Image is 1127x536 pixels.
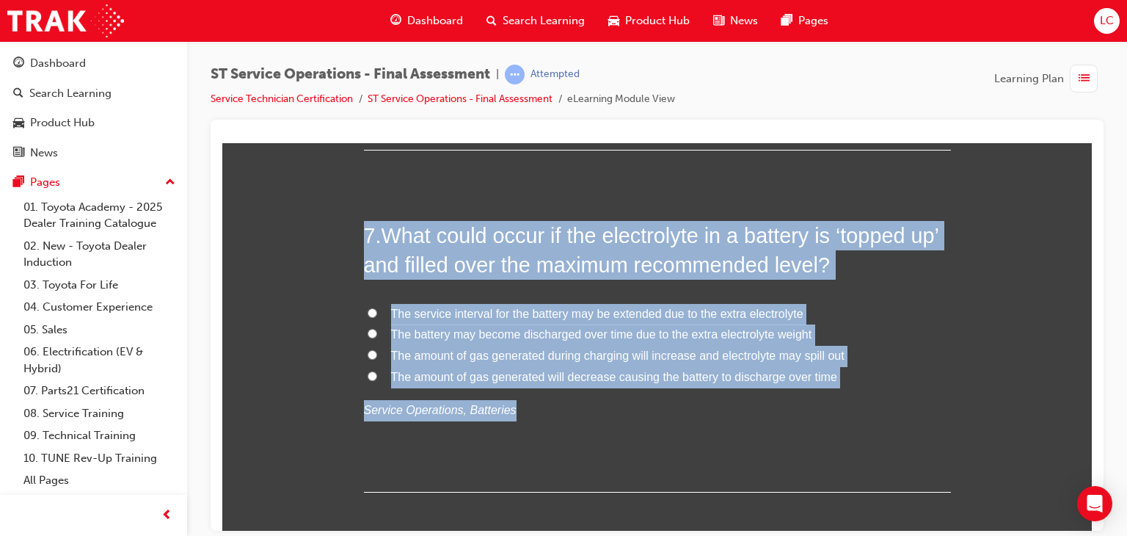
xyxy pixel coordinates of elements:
[597,6,701,36] a: car-iconProduct Hub
[18,341,181,380] a: 06. Electrification (EV & Hybrid)
[390,12,401,30] span: guage-icon
[30,115,95,131] div: Product Hub
[7,4,124,37] img: Trak
[13,147,24,160] span: news-icon
[798,12,828,29] span: Pages
[29,85,112,102] div: Search Learning
[13,87,23,101] span: search-icon
[701,6,770,36] a: news-iconNews
[211,93,353,105] a: Service Technician Certification
[530,68,580,82] div: Attempted
[625,12,690,29] span: Product Hub
[730,12,758,29] span: News
[781,12,792,30] span: pages-icon
[6,169,181,196] button: Pages
[18,447,181,470] a: 10. TUNE Rev-Up Training
[30,145,58,162] div: News
[145,186,155,195] input: The battery may become discharged over time due to the extra electrolyte weight
[496,66,499,83] span: |
[169,228,615,240] span: The amount of gas generated will decrease causing the battery to discharge over time
[169,185,590,198] span: The battery may become discharged over time due to the extra electrolyte weight
[145,228,155,238] input: The amount of gas generated will decrease causing the battery to discharge over time
[6,80,181,107] a: Search Learning
[486,12,497,30] span: search-icon
[6,47,181,169] button: DashboardSearch LearningProduct HubNews
[169,164,581,177] span: The service interval for the battery may be extended due to the extra electrolyte
[713,12,724,30] span: news-icon
[145,165,155,175] input: The service interval for the battery may be extended due to the extra electrolyte
[30,55,86,72] div: Dashboard
[994,65,1104,93] button: Learning Plan
[161,507,172,525] span: prev-icon
[1094,8,1120,34] button: LC
[994,70,1064,87] span: Learning Plan
[18,196,181,235] a: 01. Toyota Academy - 2025 Dealer Training Catalogue
[18,469,181,492] a: All Pages
[18,274,181,297] a: 03. Toyota For Life
[1079,70,1090,88] span: list-icon
[142,78,729,137] h2: 7 .
[567,91,675,108] li: eLearning Module View
[13,176,24,189] span: pages-icon
[503,12,585,29] span: Search Learning
[6,50,181,77] a: Dashboard
[6,109,181,137] a: Product Hub
[18,296,181,319] a: 04. Customer Experience
[18,380,181,402] a: 07. Parts21 Certification
[30,174,60,191] div: Pages
[142,81,716,134] span: What could occur if the electrolyte in a battery is ‘topped up’ and filled over the maximum recom...
[211,66,490,83] span: ST Service Operations - Final Assessment
[1077,486,1112,521] div: Open Intercom Messenger
[368,93,552,105] a: ST Service Operations - Final Assessment
[142,261,294,273] em: Service Operations, Batteries
[18,235,181,274] a: 02. New - Toyota Dealer Induction
[6,140,181,167] a: News
[608,12,619,30] span: car-icon
[18,402,181,425] a: 08. Service Training
[165,173,175,192] span: up-icon
[407,12,463,29] span: Dashboard
[18,424,181,447] a: 09. Technical Training
[145,207,155,217] input: The amount of gas generated during charging will increase and electrolyte may spill out
[475,6,597,36] a: search-iconSearch Learning
[379,6,475,36] a: guage-iconDashboard
[770,6,840,36] a: pages-iconPages
[505,65,525,84] span: learningRecordVerb_ATTEMPT-icon
[1100,12,1114,29] span: LC
[18,319,181,341] a: 05. Sales
[169,206,622,219] span: The amount of gas generated during charging will increase and electrolyte may spill out
[13,117,24,130] span: car-icon
[13,57,24,70] span: guage-icon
